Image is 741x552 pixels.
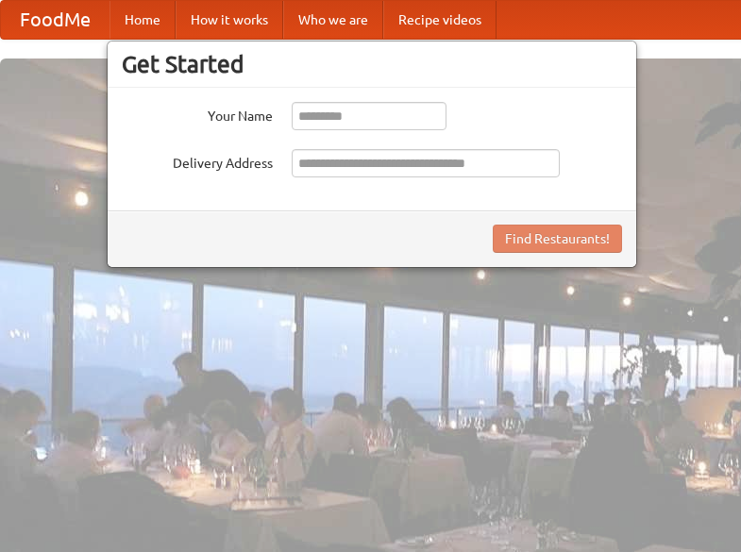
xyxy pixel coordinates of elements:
[1,1,109,39] a: FoodMe
[122,102,273,125] label: Your Name
[122,50,622,78] h3: Get Started
[493,225,622,253] button: Find Restaurants!
[109,1,176,39] a: Home
[383,1,497,39] a: Recipe videos
[176,1,283,39] a: How it works
[283,1,383,39] a: Who we are
[122,149,273,173] label: Delivery Address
